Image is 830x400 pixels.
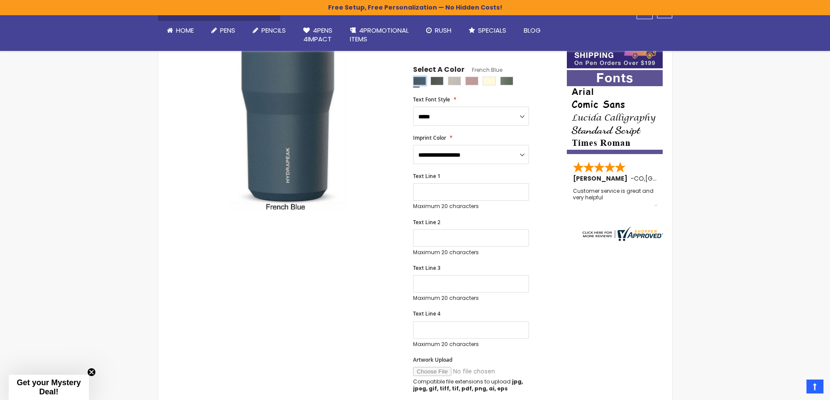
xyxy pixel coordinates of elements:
[413,65,464,77] span: Select A Color
[158,21,203,40] a: Home
[261,26,286,35] span: Pencils
[567,70,663,154] img: font-personalization-examples
[350,26,409,44] span: 4PROMOTIONAL ITEMS
[413,378,523,392] strong: jpg, jpeg, gif, tiff, tif, pdf, png, ai, eps
[483,77,496,85] div: Ivory
[413,203,529,210] p: Maximum 20 characters
[413,378,529,392] p: Compatible file extensions to upload:
[413,356,452,363] span: Artwork Upload
[567,37,663,68] img: Free shipping on orders over $199
[448,77,461,85] div: Stone
[244,21,295,40] a: Pencils
[758,376,830,400] iframe: Google Customer Reviews
[478,26,506,35] span: Specials
[413,134,446,141] span: Imprint Color
[220,26,235,35] span: Pens
[580,235,663,243] a: 4pens.com certificate URL
[524,26,541,35] span: Blog
[341,21,417,49] a: 4PROMOTIONALITEMS
[87,368,96,376] button: Close teaser
[430,77,444,85] div: Thyme
[413,295,529,302] p: Maximum 20 characters
[303,26,332,44] span: 4Pens 4impact
[413,249,529,256] p: Maximum 20 characters
[460,21,515,40] a: Specials
[413,310,440,317] span: Text Line 4
[295,21,341,49] a: 4Pens4impact
[573,174,630,183] span: [PERSON_NAME]
[413,341,529,348] p: Maximum 20 characters
[515,21,549,40] a: Blog
[413,218,440,226] span: Text Line 2
[413,172,440,180] span: Text Line 1
[465,77,478,85] div: Rosewood
[413,77,426,85] div: French Blue
[9,375,89,400] div: Get your Mystery Deal!Close teaser
[413,96,450,103] span: Text Font Style
[413,264,440,272] span: Text Line 3
[203,21,244,40] a: Pens
[435,26,451,35] span: Rush
[464,66,502,74] span: French Blue
[634,174,644,183] span: CO
[573,188,657,207] div: Customer service is great and very helpful
[630,174,709,183] span: - ,
[500,77,513,85] div: Sage Leaf Green
[17,378,81,396] span: Get your Mystery Deal!
[645,174,709,183] span: [GEOGRAPHIC_DATA]
[176,26,194,35] span: Home
[580,226,663,241] img: 4pens.com widget logo
[417,21,460,40] a: Rush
